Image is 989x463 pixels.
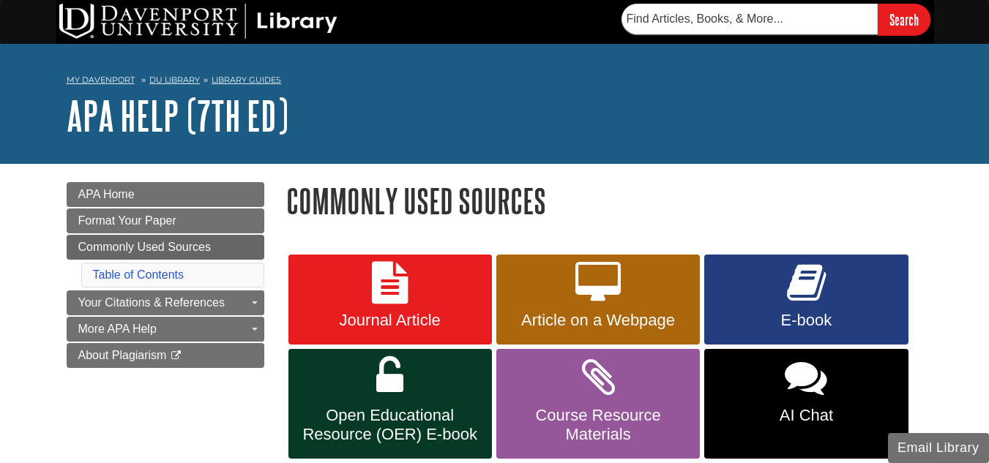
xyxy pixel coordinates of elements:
h1: Commonly Used Sources [286,182,923,219]
a: Table of Contents [93,268,184,281]
span: Commonly Used Sources [78,241,211,253]
a: More APA Help [67,317,264,342]
span: Journal Article [299,311,481,330]
nav: breadcrumb [67,70,923,94]
a: E-book [704,255,908,345]
a: About Plagiarism [67,343,264,368]
input: Find Articles, Books, & More... [622,4,878,34]
span: AI Chat [715,406,897,425]
form: Searches DU Library's articles, books, and more [622,4,930,35]
div: Guide Page Menu [67,182,264,368]
span: E-book [715,311,897,330]
a: Course Resource Materials [496,349,700,459]
a: APA Help (7th Ed) [67,93,288,138]
a: Article on a Webpage [496,255,700,345]
span: Course Resource Materials [507,406,689,444]
span: Article on a Webpage [507,311,689,330]
a: Commonly Used Sources [67,235,264,260]
a: Library Guides [212,75,281,85]
a: Your Citations & References [67,290,264,315]
button: Email Library [888,433,989,463]
input: Search [878,4,930,35]
a: AI Chat [704,349,908,459]
span: Your Citations & References [78,296,225,309]
span: Open Educational Resource (OER) E-book [299,406,481,444]
span: APA Home [78,188,135,200]
a: APA Home [67,182,264,207]
a: DU Library [149,75,200,85]
span: About Plagiarism [78,349,167,361]
i: This link opens in a new window [170,351,182,361]
a: Journal Article [288,255,492,345]
img: DU Library [59,4,337,39]
a: My Davenport [67,74,135,86]
a: Open Educational Resource (OER) E-book [288,349,492,459]
span: More APA Help [78,323,157,335]
a: Format Your Paper [67,208,264,233]
span: Format Your Paper [78,214,176,227]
